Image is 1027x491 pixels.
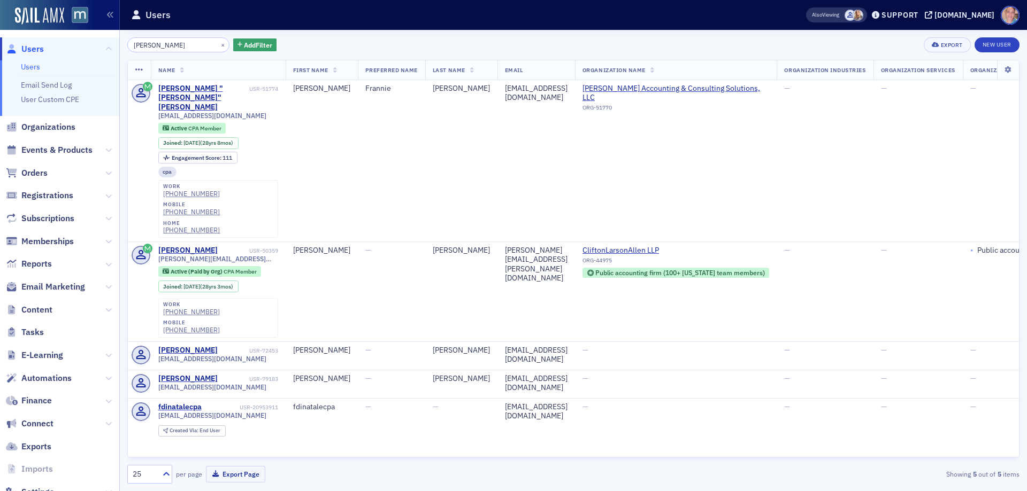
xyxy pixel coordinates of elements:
[433,84,490,93] div: [PERSON_NAME]
[583,345,588,355] span: —
[163,139,183,146] span: Joined :
[72,7,88,24] img: SailAMX
[21,372,72,384] span: Automations
[21,349,63,361] span: E-Learning
[6,43,44,55] a: Users
[583,66,646,74] span: Organization Name
[145,9,171,21] h1: Users
[21,95,79,104] a: User Custom CPE
[784,345,790,355] span: —
[183,283,233,290] div: (28yrs 3mos)
[163,308,220,316] a: [PHONE_NUMBER]
[163,326,220,334] a: [PHONE_NUMBER]
[970,345,976,355] span: —
[163,268,256,275] a: Active (Paid by Org) CPA Member
[881,402,887,411] span: —
[583,84,770,103] a: [PERSON_NAME] Accounting & Consulting Solutions, LLC
[881,83,887,93] span: —
[158,346,218,355] a: [PERSON_NAME]
[21,121,75,133] span: Organizations
[365,66,418,74] span: Preferred Name
[171,124,188,132] span: Active
[971,469,978,479] strong: 5
[244,40,272,50] span: Add Filter
[163,226,220,234] div: [PHONE_NUMBER]
[249,85,278,92] div: USR-51774
[158,355,266,363] span: [EMAIL_ADDRESS][DOMAIN_NAME]
[21,144,93,156] span: Events & Products
[206,466,265,482] button: Export Page
[583,246,680,255] span: CliftonLarsonAllen LLP
[158,112,266,120] span: [EMAIL_ADDRESS][DOMAIN_NAME]
[6,441,51,453] a: Exports
[433,246,490,255] div: [PERSON_NAME]
[21,43,44,55] span: Users
[203,404,278,411] div: USR-20953911
[6,213,74,224] a: Subscriptions
[6,258,52,270] a: Reports
[163,201,220,208] div: mobile
[6,144,93,156] a: Events & Products
[163,208,220,216] a: [PHONE_NUMBER]
[881,245,887,255] span: —
[6,190,73,201] a: Registrations
[882,10,918,20] div: Support
[21,258,52,270] span: Reports
[995,469,1003,479] strong: 5
[6,236,74,247] a: Memberships
[505,346,568,364] div: [EMAIL_ADDRESS][DOMAIN_NAME]
[583,257,770,268] div: ORG-44975
[6,167,48,179] a: Orders
[170,428,220,434] div: End User
[812,11,839,19] span: Viewing
[293,84,350,93] div: [PERSON_NAME]
[293,402,350,412] div: fdinatalecpa
[64,7,88,25] a: View Homepage
[595,270,765,276] div: Public accounting firm (100+ [US_STATE] team members)
[163,301,220,308] div: work
[158,123,226,134] div: Active: Active: CPA Member
[293,374,350,384] div: [PERSON_NAME]
[21,167,48,179] span: Orders
[183,139,200,146] span: [DATE]
[784,66,865,74] span: Organization Industries
[188,124,221,132] span: CPA Member
[21,441,51,453] span: Exports
[158,280,239,292] div: Joined: 1997-05-06 00:00:00
[583,402,588,411] span: —
[158,137,239,149] div: Joined: 1996-12-04 00:00:00
[505,84,568,103] div: [EMAIL_ADDRESS][DOMAIN_NAME]
[6,326,44,338] a: Tasks
[218,40,228,49] button: ×
[583,373,588,383] span: —
[158,167,177,177] div: cpa
[158,374,218,384] a: [PERSON_NAME]
[15,7,64,25] img: SailAMX
[505,402,568,421] div: [EMAIL_ADDRESS][DOMAIN_NAME]
[158,84,248,112] a: [PERSON_NAME] "[PERSON_NAME]" [PERSON_NAME]
[730,469,1020,479] div: Showing out of items
[925,11,998,19] button: [DOMAIN_NAME]
[158,246,218,255] div: [PERSON_NAME]
[365,84,418,93] div: Frannie
[21,463,53,475] span: Imports
[583,104,770,115] div: ORG-51770
[941,42,963,48] div: Export
[163,283,183,290] span: Joined :
[6,349,63,361] a: E-Learning
[934,10,994,20] div: [DOMAIN_NAME]
[433,402,439,411] span: —
[158,66,175,74] span: Name
[6,304,52,316] a: Content
[881,66,955,74] span: Organization Services
[21,213,74,224] span: Subscriptions
[158,425,226,437] div: Created Via: End User
[365,345,371,355] span: —
[6,121,75,133] a: Organizations
[21,281,85,293] span: Email Marketing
